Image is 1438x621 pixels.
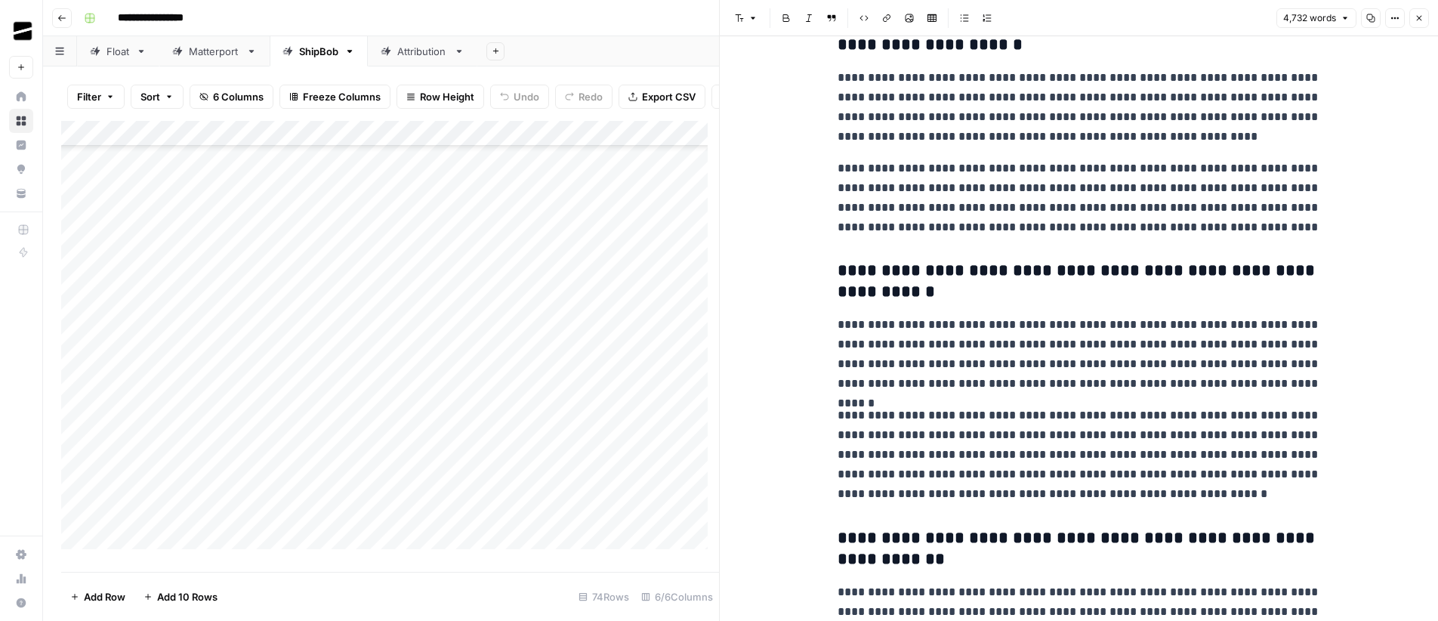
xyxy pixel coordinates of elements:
[279,85,390,109] button: Freeze Columns
[106,44,130,59] div: Float
[490,85,549,109] button: Undo
[9,12,33,50] button: Workspace: OGM
[1283,11,1336,25] span: 4,732 words
[134,585,227,609] button: Add 10 Rows
[9,109,33,133] a: Browse
[368,36,477,66] a: Attribution
[157,589,218,604] span: Add 10 Rows
[397,85,484,109] button: Row Height
[159,36,270,66] a: Matterport
[270,36,368,66] a: ShipBob
[189,44,240,59] div: Matterport
[514,89,539,104] span: Undo
[77,89,101,104] span: Filter
[77,36,159,66] a: Float
[190,85,273,109] button: 6 Columns
[397,44,448,59] div: Attribution
[642,89,696,104] span: Export CSV
[131,85,184,109] button: Sort
[572,585,635,609] div: 74 Rows
[299,44,338,59] div: ShipBob
[619,85,705,109] button: Export CSV
[1276,8,1356,28] button: 4,732 words
[555,85,613,109] button: Redo
[9,17,36,45] img: OGM Logo
[140,89,160,104] span: Sort
[635,585,719,609] div: 6/6 Columns
[579,89,603,104] span: Redo
[9,567,33,591] a: Usage
[67,85,125,109] button: Filter
[9,133,33,157] a: Insights
[213,89,264,104] span: 6 Columns
[9,181,33,205] a: Your Data
[9,85,33,109] a: Home
[9,591,33,615] button: Help + Support
[9,542,33,567] a: Settings
[84,589,125,604] span: Add Row
[61,585,134,609] button: Add Row
[9,157,33,181] a: Opportunities
[303,89,381,104] span: Freeze Columns
[420,89,474,104] span: Row Height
